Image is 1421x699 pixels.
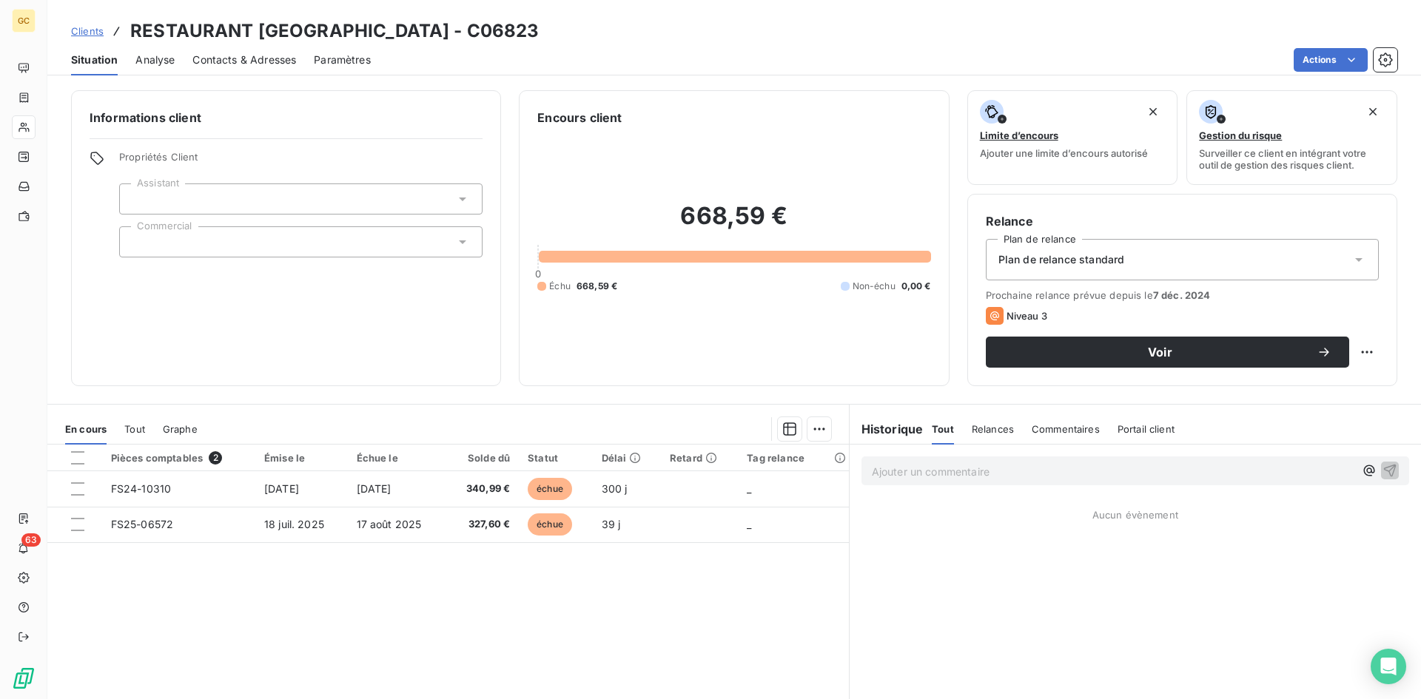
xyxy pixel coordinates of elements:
[163,423,198,435] span: Graphe
[314,53,371,67] span: Paramètres
[111,451,246,465] div: Pièces comptables
[124,423,145,435] span: Tout
[986,289,1379,301] span: Prochaine relance prévue depuis le
[357,452,437,464] div: Échue le
[535,268,541,280] span: 0
[577,280,617,293] span: 668,59 €
[901,280,931,293] span: 0,00 €
[1199,147,1385,171] span: Surveiller ce client en intégrant votre outil de gestion des risques client.
[65,423,107,435] span: En cours
[111,482,172,495] span: FS24-10310
[454,452,510,464] div: Solde dû
[747,452,839,464] div: Tag relance
[1186,90,1397,185] button: Gestion du risqueSurveiller ce client en intégrant votre outil de gestion des risques client.
[1199,129,1282,141] span: Gestion du risque
[932,423,954,435] span: Tout
[986,337,1349,368] button: Voir
[602,452,652,464] div: Délai
[853,280,896,293] span: Non-échu
[747,518,751,530] span: _
[90,109,483,126] h6: Informations client
[967,90,1178,185] button: Limite d’encoursAjouter une limite d’encours autorisé
[209,451,222,465] span: 2
[132,235,144,249] input: Ajouter une valeur
[528,513,572,536] span: échue
[980,147,1148,159] span: Ajouter une limite d’encours autorisé
[1118,423,1175,435] span: Portail client
[135,53,175,67] span: Analyse
[1092,509,1178,521] span: Aucun évènement
[670,452,729,464] div: Retard
[549,280,571,293] span: Échu
[357,482,392,495] span: [DATE]
[1004,346,1317,358] span: Voir
[528,452,583,464] div: Statut
[21,533,41,547] span: 63
[602,518,621,530] span: 39 j
[537,109,622,126] h6: Encours client
[602,482,628,495] span: 300 j
[972,423,1014,435] span: Relances
[264,482,299,495] span: [DATE]
[71,53,118,67] span: Situation
[111,518,174,530] span: FS25-06572
[1032,423,1100,435] span: Commentaires
[71,24,104,38] a: Clients
[1007,310,1047,322] span: Niveau 3
[132,192,144,206] input: Ajouter une valeur
[119,151,483,172] span: Propriétés Client
[454,482,510,496] span: 340,99 €
[12,666,36,690] img: Logo LeanPay
[192,53,296,67] span: Contacts & Adresses
[454,517,510,532] span: 327,60 €
[747,482,751,495] span: _
[71,25,104,37] span: Clients
[850,420,924,438] h6: Historique
[1294,48,1368,72] button: Actions
[528,478,572,500] span: échue
[264,518,324,530] span: 18 juil. 2025
[980,129,1058,141] span: Limite d’encours
[12,9,36,33] div: GC
[357,518,422,530] span: 17 août 2025
[264,452,339,464] div: Émise le
[537,201,930,246] h2: 668,59 €
[986,212,1379,230] h6: Relance
[1371,649,1406,684] div: Open Intercom Messenger
[130,18,540,44] h3: RESTAURANT [GEOGRAPHIC_DATA] - C06823
[1153,289,1211,301] span: 7 déc. 2024
[998,252,1125,267] span: Plan de relance standard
